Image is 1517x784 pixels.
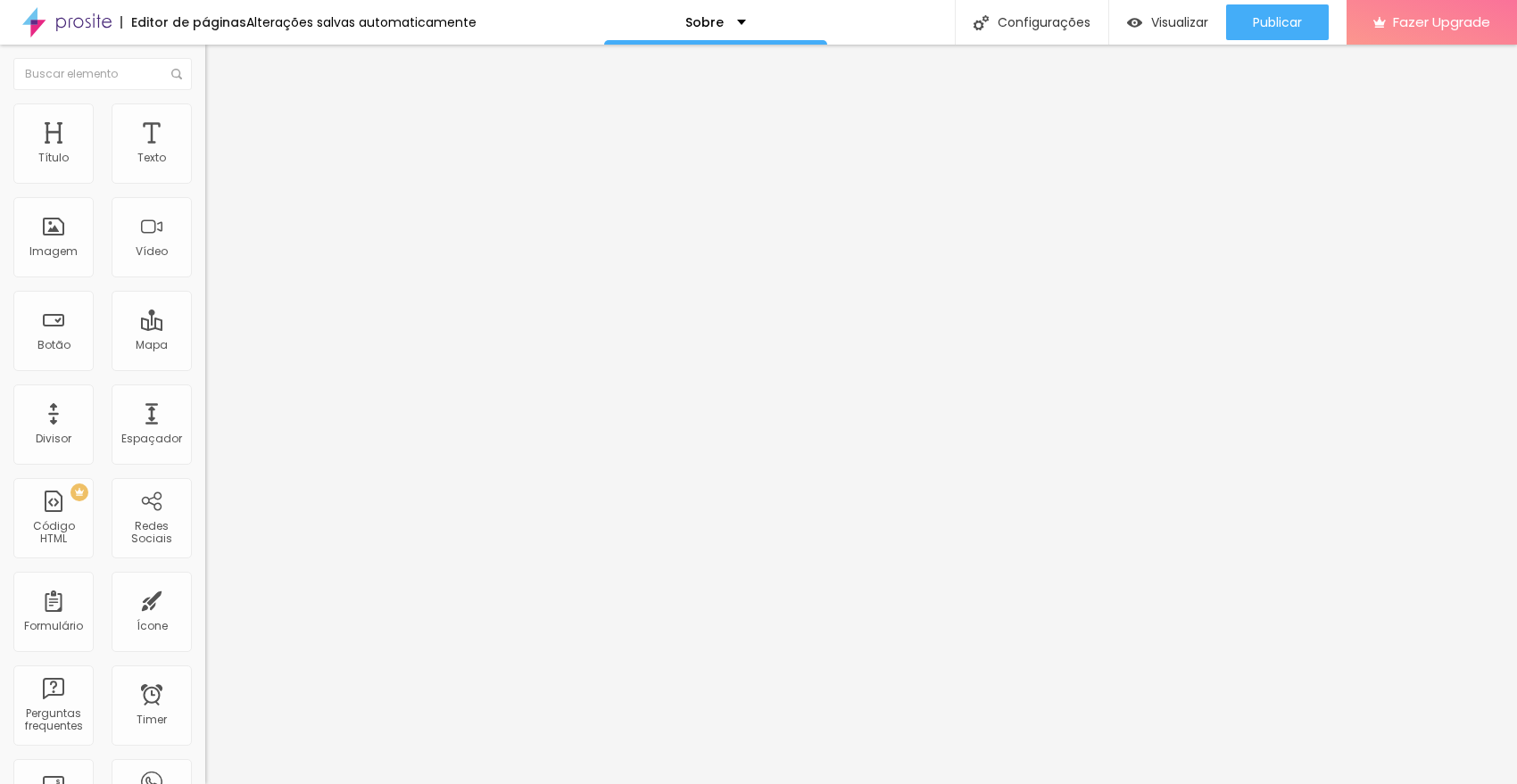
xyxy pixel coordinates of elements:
div: Mapa [136,339,168,351]
div: Perguntas frequentes [18,707,88,733]
div: Alterações salvas automaticamente [246,16,477,29]
div: Timer [137,714,167,726]
div: Redes Sociais [116,520,187,546]
span: Visualizar [1151,15,1208,29]
img: view-1.svg [1127,15,1142,30]
div: Vídeo [136,245,168,258]
div: Imagem [29,245,78,258]
span: Publicar [1253,15,1302,29]
button: Publicar [1226,4,1329,40]
button: Visualizar [1109,4,1226,40]
img: Icone [974,15,989,30]
div: Formulário [24,620,83,632]
img: Icone [171,69,182,79]
div: Botão [37,339,70,351]
div: Título [38,152,69,164]
span: Fazer Upgrade [1393,14,1490,29]
div: Espaçador [121,433,182,445]
iframe: Editor [205,45,1517,784]
div: Texto [137,152,166,164]
p: Sobre [685,16,724,29]
div: Ícone [137,620,168,632]
div: Editor de páginas [120,16,246,29]
div: Divisor [36,433,71,445]
input: Buscar elemento [13,58,192,90]
div: Código HTML [18,520,88,546]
